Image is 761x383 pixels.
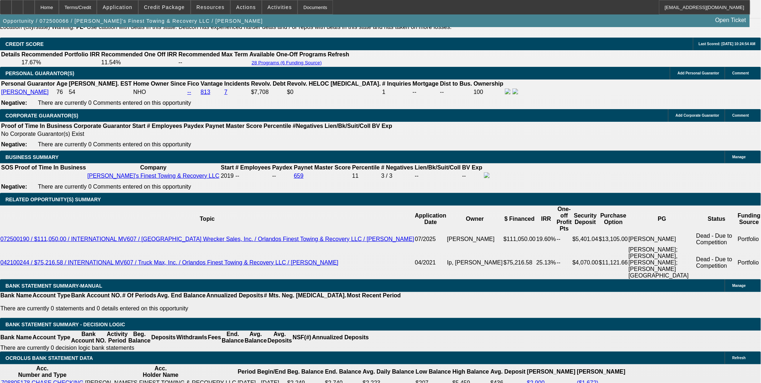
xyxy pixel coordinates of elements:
[178,59,248,66] td: --
[598,232,628,246] td: $13,105.00
[415,365,451,379] th: Low Balance
[696,232,738,246] td: Dead - Due to Competition
[572,232,598,246] td: $5,401.04
[231,0,261,14] button: Actions
[536,246,556,279] td: 25.13%
[101,59,177,66] td: 11.54%
[69,81,132,87] b: [PERSON_NAME]. EST
[191,0,230,14] button: Resources
[440,81,472,87] b: Dist to Bus.
[490,365,526,379] th: Avg. Deposit
[128,331,151,344] th: Beg. Balance
[187,81,199,87] b: Fico
[415,232,447,246] td: 07/2025
[144,4,185,10] span: Credit Package
[251,88,286,96] td: $7,708
[5,70,74,76] span: PERSONAL GUARANTOR(S)
[415,172,461,180] td: --
[5,154,59,160] span: BUSINESS SUMMARY
[328,51,350,58] th: Refresh
[287,88,381,96] td: $0
[0,259,338,266] a: 042100244 / $75,216.58 / INTERNATIONAL MV607 / Truck Max, Inc. / Orlandos Finest Towing & Recover...
[292,331,312,344] th: NSF(#)
[250,60,324,66] button: 28 Programs (6 Funding Source)
[572,206,598,232] th: Security Deposit
[474,81,503,87] b: Ownership
[5,41,44,47] span: CREDIT SCORE
[132,123,145,129] b: Start
[415,206,447,232] th: Application Date
[1,81,55,87] b: Personal Guarantor
[56,81,67,87] b: Age
[732,356,746,360] span: Refresh
[505,89,511,94] img: facebook-icon.png
[178,51,248,58] th: Recommended Max Term
[184,123,204,129] b: Paydex
[201,89,211,95] a: 813
[557,232,572,246] td: --
[208,331,221,344] th: Fees
[572,246,598,279] td: $4,070.00
[235,164,271,171] b: # Employees
[107,331,128,344] th: Activity Period
[352,173,380,179] div: 11
[382,81,411,87] b: # Inquiries
[1,122,73,130] th: Proof of Time In Business
[738,232,761,246] td: Portfolio
[267,331,293,344] th: Avg. Deposits
[1,141,27,147] b: Negative:
[38,141,191,147] span: There are currently 0 Comments entered on this opportunity
[557,246,572,279] td: --
[678,71,719,75] span: Add Personal Guarantor
[272,164,293,171] b: Paydex
[103,4,132,10] span: Application
[381,173,414,179] div: 3 / 3
[71,331,107,344] th: Bank Account NO.
[14,164,86,171] th: Proof of Time In Business
[262,0,298,14] button: Activities
[503,246,536,279] td: $75,216.58
[738,246,761,279] td: Portfolio
[237,365,286,379] th: Period Begin/End
[577,365,626,379] th: [PERSON_NAME]
[447,232,503,246] td: [PERSON_NAME]
[32,292,71,299] th: Account Type
[235,173,239,179] span: --
[74,123,131,129] b: Corporate Guarantor
[440,88,473,96] td: --
[462,172,483,180] td: --
[462,164,483,171] b: BV Exp
[56,88,68,96] td: 76
[21,51,100,58] th: Recommended Portfolio IRR
[221,164,234,171] b: Start
[5,355,93,361] span: OCROLUS BANK STATEMENT DATA
[1,130,395,138] td: No Corporate Guarantor(s) Exist
[412,88,439,96] td: --
[503,206,536,232] th: $ Financed
[503,232,536,246] td: $111,050.00
[69,88,132,96] td: 54
[5,197,101,202] span: RELATED OPPORTUNITY(S) SUMMARY
[347,292,401,299] th: Most Recent Period
[732,113,749,117] span: Comment
[696,206,738,232] th: Status
[484,172,490,178] img: facebook-icon.png
[85,365,237,379] th: Acc. Holder Name
[287,81,381,87] b: Revolv. HELOC [MEDICAL_DATA].
[1,184,27,190] b: Negative:
[1,164,14,171] th: SOS
[5,322,125,327] span: Bank Statement Summary - Decision Logic
[133,88,186,96] td: NHO
[196,4,225,10] span: Resources
[87,173,220,179] a: [PERSON_NAME]'s Finest Towing & Recovery LLC
[268,4,292,10] span: Activities
[732,155,746,159] span: Manage
[415,246,447,279] td: 04/2021
[139,0,190,14] button: Credit Package
[598,246,628,279] td: $11,121.66
[5,283,102,289] span: BANK STATEMENT SUMMARY-MANUAL
[598,206,628,232] th: Purchase Option
[527,365,576,379] th: [PERSON_NAME]
[473,88,504,96] td: 100
[176,331,207,344] th: Withdrawls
